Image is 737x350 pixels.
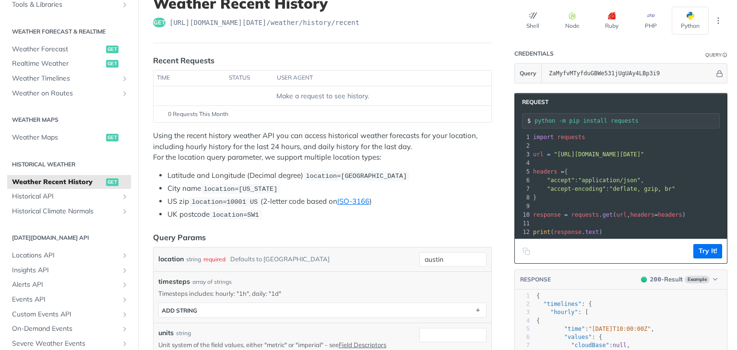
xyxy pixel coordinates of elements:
span: { [536,317,540,324]
span: "values" [564,334,592,340]
div: - Result [650,275,683,284]
li: City name [167,183,492,194]
span: : { [536,301,592,307]
h2: Weather Maps [7,116,131,124]
div: Query Params [153,232,206,243]
button: Shell [514,7,551,35]
button: Ruby [593,7,630,35]
span: headers [658,211,682,218]
th: time [154,70,226,86]
a: On-Demand EventsShow subpages for On-Demand Events [7,322,131,336]
div: string [186,252,201,266]
span: import [533,134,554,140]
div: QueryInformation [705,51,727,58]
a: Locations APIShow subpages for Locations API [7,248,131,263]
svg: More ellipsis [714,16,723,25]
span: response [554,229,582,235]
label: location [158,252,184,266]
span: "deflate, gzip, br" [609,186,675,192]
h2: [DATE][DOMAIN_NAME] API [7,233,131,242]
span: print [533,229,550,235]
span: Locations API [12,251,119,260]
button: Show subpages for Severe Weather Events [121,340,129,348]
a: Weather Forecastget [7,42,131,57]
button: ADD string [159,303,486,317]
span: { [536,292,540,299]
a: Alerts APIShow subpages for Alerts API [7,278,131,292]
p: Using the recent history weather API you can access historical weather forecasts for your locatio... [153,130,492,163]
div: array of strings [192,278,232,286]
a: Custom Events APIShow subpages for Custom Events API [7,307,131,322]
button: RESPONSE [520,275,551,284]
div: Recent Requests [153,55,214,66]
button: Query [515,64,542,83]
span: { [533,168,568,175]
span: Insights API [12,266,119,275]
button: More Languages [711,13,725,28]
div: 2 [515,300,530,308]
h2: Historical Weather [7,160,131,169]
span: ( . ) [533,229,603,235]
button: Show subpages for Tools & Libraries [121,1,129,9]
div: Defaults to [GEOGRAPHIC_DATA] [230,252,330,266]
span: 200 [641,277,647,282]
div: 9 [515,202,531,210]
span: "[DATE]T10:00:00Z" [588,326,651,332]
span: Weather Timelines [12,74,119,83]
div: Credentials [514,50,554,58]
a: Weather on RoutesShow subpages for Weather on Routes [7,86,131,101]
span: Historical API [12,192,119,201]
span: Realtime Weather [12,59,104,69]
li: UK postcode [167,209,492,220]
button: Node [554,7,591,35]
span: "timelines" [543,301,581,307]
button: Try It! [693,244,722,258]
div: ADD string [162,307,197,314]
button: Hide [714,69,725,78]
div: 4 [515,159,531,167]
span: Events API [12,295,119,304]
span: Request [517,98,548,106]
button: Show subpages for Historical Climate Normals [121,208,129,215]
span: "[URL][DOMAIN_NAME][DATE]" [554,151,644,158]
span: Severe Weather Events [12,339,119,349]
div: 11 [515,219,531,228]
span: } [533,194,536,201]
button: 200200-ResultExample [636,275,722,284]
span: Weather Recent History [12,177,104,187]
i: Information [723,53,727,58]
span: "time" [564,326,585,332]
button: Show subpages for Events API [121,296,129,303]
span: Alerts API [12,280,119,290]
span: = [547,151,550,158]
span: Custom Events API [12,310,119,319]
span: null [613,342,627,349]
span: get [106,46,119,53]
span: 0 Requests This Month [168,110,228,118]
div: string [176,329,191,338]
li: US zip (2-letter code based on ) [167,196,492,207]
span: get [153,18,166,27]
span: Weather Forecast [12,45,104,54]
span: timesteps [158,277,190,287]
a: Realtime Weatherget [7,57,131,71]
button: Show subpages for Alerts API [121,281,129,289]
div: required [203,252,226,266]
span: headers [630,211,654,218]
a: Historical Climate NormalsShow subpages for Historical Climate Normals [7,204,131,219]
div: 1 [515,292,530,300]
p: Timesteps includes: hourly: "1h", daily: "1d" [158,289,487,298]
div: 3 [515,308,530,316]
div: Query [705,51,722,58]
p: Unit system of the field values, either "metric" or "imperial" - see [158,340,416,349]
a: Events APIShow subpages for Events API [7,292,131,307]
span: = [561,168,564,175]
span: headers [533,168,558,175]
span: Weather Maps [12,133,104,142]
span: : , [536,326,654,332]
span: : [533,186,675,192]
a: Insights APIShow subpages for Insights API [7,263,131,278]
div: 6 [515,176,531,185]
span: Historical Climate Normals [12,207,119,216]
div: 7 [515,341,530,350]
